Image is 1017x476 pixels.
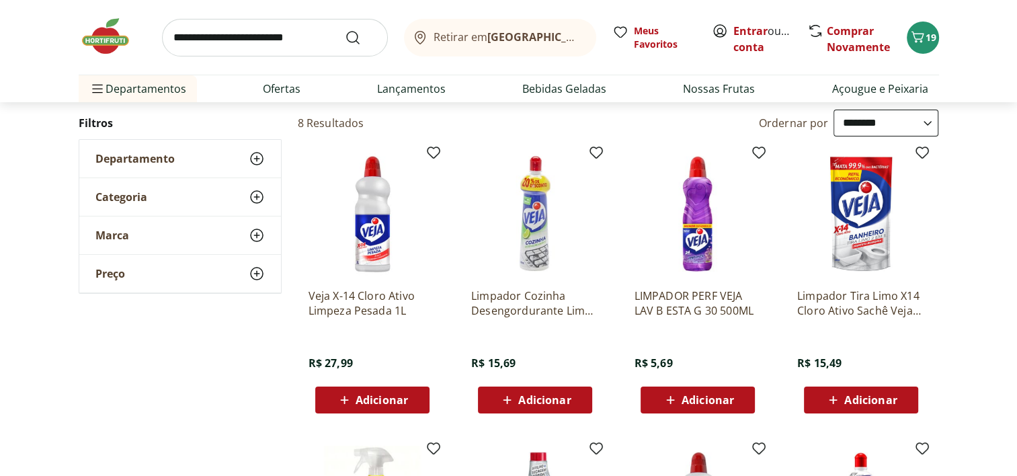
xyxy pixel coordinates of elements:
span: Departamento [95,152,175,165]
h2: 8 Resultados [298,116,364,130]
b: [GEOGRAPHIC_DATA]/[GEOGRAPHIC_DATA] [487,30,714,44]
span: ou [733,23,793,55]
a: Lançamentos [377,81,446,97]
button: Departamento [79,140,281,177]
img: Veja X-14 Cloro Ativo Limpeza Pesada 1L [309,150,436,278]
button: Adicionar [641,387,755,413]
button: Retirar em[GEOGRAPHIC_DATA]/[GEOGRAPHIC_DATA] [404,19,596,56]
img: Hortifruti [79,16,146,56]
button: Menu [89,73,106,105]
img: Limpador Cozinha Desengordurante Limão Veja 500Ml 20% De Desconto [471,150,599,278]
button: Adicionar [315,387,430,413]
span: R$ 27,99 [309,356,353,370]
button: Marca [79,216,281,254]
span: 19 [926,31,936,44]
span: Marca [95,229,129,242]
span: Adicionar [518,395,571,405]
a: Veja X-14 Cloro Ativo Limpeza Pesada 1L [309,288,436,318]
button: Preço [79,255,281,292]
span: Preço [95,267,125,280]
a: Limpador Cozinha Desengordurante Limão Veja 500Ml 20% De Desconto [471,288,599,318]
a: Entrar [733,24,768,38]
label: Ordernar por [759,116,829,130]
a: Meus Favoritos [612,24,696,51]
span: R$ 15,69 [471,356,516,370]
h2: Filtros [79,110,282,136]
a: Ofertas [263,81,300,97]
img: Limpador Tira Limo X14 Cloro Ativo Sachê Veja 400ml [797,150,925,278]
a: Comprar Novamente [827,24,890,54]
a: LIMPADOR PERF VEJA LAV B ESTA G 30 500ML [634,288,762,318]
button: Submit Search [345,30,377,46]
input: search [162,19,388,56]
button: Carrinho [907,22,939,54]
button: Categoria [79,178,281,216]
a: Criar conta [733,24,807,54]
a: Bebidas Geladas [522,81,606,97]
span: Departamentos [89,73,186,105]
img: LIMPADOR PERF VEJA LAV B ESTA G 30 500ML [634,150,762,278]
span: Meus Favoritos [634,24,696,51]
span: Adicionar [682,395,734,405]
a: Açougue e Peixaria [831,81,928,97]
button: Adicionar [478,387,592,413]
span: Categoria [95,190,147,204]
button: Adicionar [804,387,918,413]
span: Adicionar [844,395,897,405]
span: R$ 15,49 [797,356,842,370]
a: Nossas Frutas [683,81,755,97]
a: Limpador Tira Limo X14 Cloro Ativo Sachê Veja 400ml [797,288,925,318]
span: R$ 5,69 [634,356,672,370]
span: Retirar em [434,31,582,43]
span: Adicionar [356,395,408,405]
